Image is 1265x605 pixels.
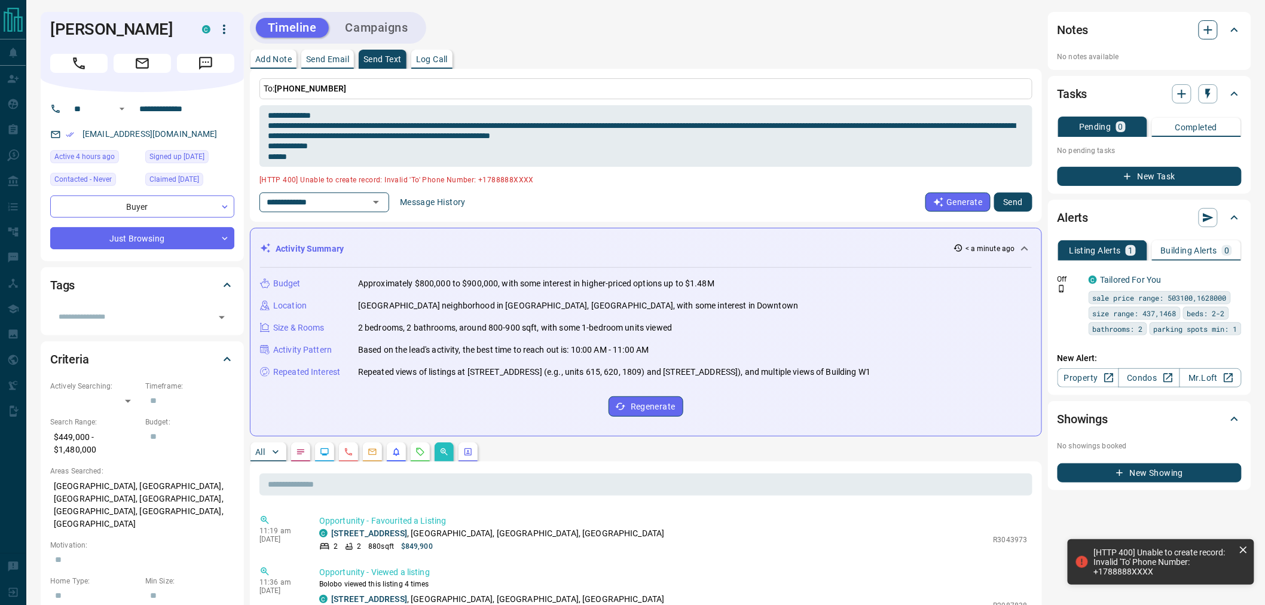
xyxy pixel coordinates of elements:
[334,18,420,38] button: Campaigns
[439,447,449,457] svg: Opportunities
[1093,292,1227,304] span: sale price range: 503100,1628000
[1094,548,1234,576] div: [HTTP 400] Unable to create record: Invalid 'To' Phone Number: +1788888XXXX
[1154,323,1237,335] span: parking spots min: 1
[319,515,1028,527] p: Opportunity - Favourited a Listing
[319,566,1028,579] p: Opportunity - Viewed a listing
[1119,368,1180,387] a: Condos
[1224,246,1229,255] p: 0
[1058,167,1242,186] button: New Task
[358,300,798,312] p: [GEOGRAPHIC_DATA] neighborhood in [GEOGRAPHIC_DATA], [GEOGRAPHIC_DATA], with some interest in Dow...
[50,381,139,392] p: Actively Searching:
[50,227,234,249] div: Just Browsing
[1058,20,1089,39] h2: Notes
[331,527,665,540] p: , [GEOGRAPHIC_DATA], [GEOGRAPHIC_DATA], [GEOGRAPHIC_DATA]
[255,448,265,456] p: All
[368,194,384,210] button: Open
[260,238,1032,260] div: Activity Summary< a minute ago
[273,366,340,378] p: Repeated Interest
[1175,123,1218,132] p: Completed
[1058,51,1242,62] p: No notes available
[145,173,234,190] div: Thu Aug 07 2025
[50,476,234,534] p: [GEOGRAPHIC_DATA], [GEOGRAPHIC_DATA], [GEOGRAPHIC_DATA], [GEOGRAPHIC_DATA], [GEOGRAPHIC_DATA], [G...
[50,345,234,374] div: Criteria
[149,151,204,163] span: Signed up [DATE]
[463,447,473,457] svg: Agent Actions
[357,541,361,552] p: 2
[50,20,184,39] h1: [PERSON_NAME]
[320,447,329,457] svg: Lead Browsing Activity
[1058,80,1242,108] div: Tasks
[1093,307,1177,319] span: size range: 437,1468
[50,576,139,586] p: Home Type:
[1058,410,1108,429] h2: Showings
[66,130,74,139] svg: Email Verified
[392,447,401,457] svg: Listing Alerts
[1058,285,1066,293] svg: Push Notification Only
[1058,203,1242,232] div: Alerts
[259,527,301,535] p: 11:19 am
[1093,323,1143,335] span: bathrooms: 2
[149,173,199,185] span: Claimed [DATE]
[213,309,230,326] button: Open
[1089,276,1097,284] div: condos.ca
[145,150,234,167] div: Sun Sep 29 2024
[319,529,328,537] div: condos.ca
[54,173,112,185] span: Contacted - Never
[1180,368,1241,387] a: Mr.Loft
[358,322,672,334] p: 2 bedrooms, 2 bathrooms, around 800-900 sqft, with some 1-bedroom units viewed
[334,541,338,552] p: 2
[344,447,353,457] svg: Calls
[259,535,301,543] p: [DATE]
[1058,405,1242,433] div: Showings
[50,417,139,427] p: Search Range:
[994,192,1032,212] button: Send
[401,541,433,552] p: $849,900
[994,534,1028,545] p: R3043973
[202,25,210,33] div: condos.ca
[296,447,305,457] svg: Notes
[393,192,473,212] button: Message History
[276,243,344,255] p: Activity Summary
[115,102,129,116] button: Open
[274,84,346,93] span: [PHONE_NUMBER]
[50,466,234,476] p: Areas Searched:
[273,277,301,290] p: Budget
[145,576,234,586] p: Min Size:
[255,55,292,63] p: Add Note
[50,276,75,295] h2: Tags
[1187,307,1225,319] span: beds: 2-2
[415,447,425,457] svg: Requests
[114,54,171,73] span: Email
[145,381,234,392] p: Timeframe:
[256,18,329,38] button: Timeline
[259,78,1032,99] p: To:
[54,151,115,163] span: Active 4 hours ago
[82,129,218,139] a: [EMAIL_ADDRESS][DOMAIN_NAME]
[50,54,108,73] span: Call
[925,192,990,212] button: Generate
[368,541,394,552] p: 880 sqft
[177,54,234,73] span: Message
[319,595,328,603] div: condos.ca
[1101,275,1162,285] a: Tailored For You
[363,55,402,63] p: Send Text
[1119,123,1123,131] p: 0
[50,271,234,300] div: Tags
[259,175,1032,187] p: [HTTP 400] Unable to create record: Invalid 'To' Phone Number: +1788888XXXX
[273,322,325,334] p: Size & Rooms
[1058,84,1087,103] h2: Tasks
[1128,246,1133,255] p: 1
[273,344,332,356] p: Activity Pattern
[50,427,139,460] p: $449,000 - $1,480,000
[1058,16,1242,44] div: Notes
[331,528,407,538] a: [STREET_ADDRESS]
[1058,463,1242,482] button: New Showing
[50,540,234,551] p: Motivation:
[306,55,349,63] p: Send Email
[1058,368,1119,387] a: Property
[609,396,683,417] button: Regenerate
[50,150,139,167] div: Fri Sep 12 2025
[145,417,234,427] p: Budget:
[358,277,714,290] p: Approximately $800,000 to $900,000, with some interest in higher-priced options up to $1.48M
[50,195,234,218] div: Buyer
